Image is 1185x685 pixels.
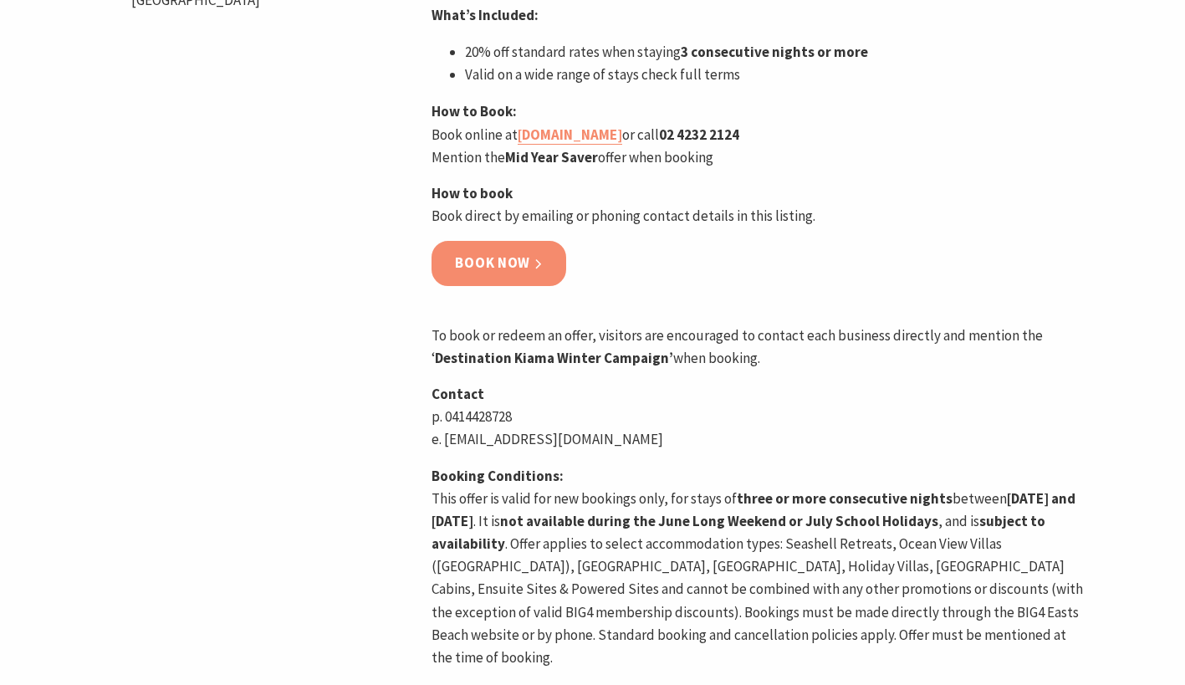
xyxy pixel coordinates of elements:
[505,148,598,166] strong: Mid Year Saver
[432,489,1075,530] strong: [DATE] and [DATE]
[518,125,622,145] a: [DOMAIN_NAME]
[681,43,868,61] strong: 3 consecutive nights or more
[432,383,1087,452] p: p. 0414428728 e. [EMAIL_ADDRESS][DOMAIN_NAME]
[432,102,517,120] strong: How to Book:
[432,241,566,285] a: Book now
[432,465,1087,670] p: This offer is valid for new bookings only, for stays of between . It is , and is . Offer applies ...
[659,125,739,144] strong: 02 4232 2124
[435,349,673,367] strong: Destination Kiama Winter Campaign’
[432,182,1087,227] p: Book direct by emailing or phoning contact details in this listing.
[432,100,1087,169] p: Book online at or call Mention the offer when booking
[432,385,484,403] strong: Contact
[432,184,513,202] strong: How to book
[500,512,938,530] strong: not available during the June Long Weekend or July School Holidays
[432,6,539,24] strong: What’s Included:
[737,489,953,508] strong: three or more consecutive nights
[465,64,1087,86] p: Valid on a wide range of stays check full terms
[432,467,564,485] strong: Booking Conditions:
[432,325,1087,370] p: To book or redeem an offer, visitors are encouraged to contact each business directly and mention...
[465,41,1087,64] p: 20% off standard rates when staying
